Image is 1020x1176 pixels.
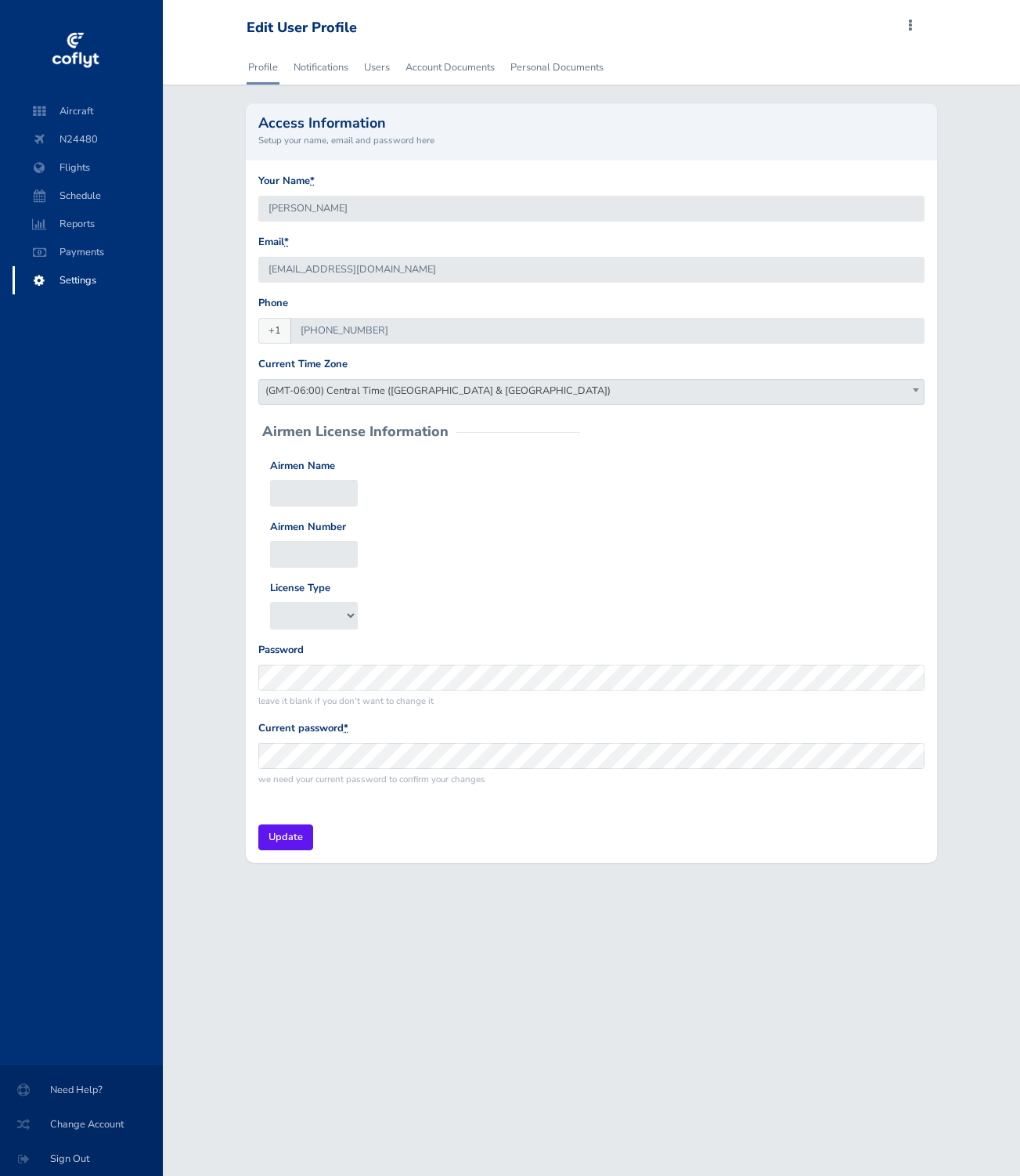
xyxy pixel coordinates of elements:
[258,356,348,373] label: Current Time Zone
[292,50,350,85] a: Notifications
[404,50,496,85] a: Account Documents
[258,173,315,189] label: Your Name
[258,295,288,312] label: Phone
[258,318,291,344] span: +1
[258,720,348,737] label: Current password
[49,27,101,74] img: coflyt logo
[258,234,289,251] label: Email
[28,182,147,210] span: Schedule
[19,1076,144,1104] span: Need Help?
[270,580,330,597] label: License Type
[19,1145,144,1173] span: Sign Out
[258,772,924,786] small: we need your current password to confirm your changes
[362,50,391,85] a: Users
[258,133,924,147] small: Setup your name, email and password here
[270,458,335,474] label: Airmen Name
[19,1110,144,1138] span: Change Account
[258,642,304,658] label: Password
[258,694,924,708] small: leave it blank if you don't want to change it
[28,97,147,125] span: Aircraft
[28,125,147,153] span: N24480
[28,238,147,266] span: Payments
[28,153,147,182] span: Flights
[258,824,313,850] input: Update
[284,235,289,249] abbr: required
[270,519,346,536] label: Airmen Number
[259,380,924,402] span: (GMT-06:00) Central Time (US & Canada)
[247,20,357,37] div: Edit User Profile
[28,210,147,238] span: Reports
[262,424,449,438] h2: Airmen License Information
[258,379,924,405] span: (GMT-06:00) Central Time (US & Canada)
[344,721,348,735] abbr: required
[310,174,315,188] abbr: required
[247,50,279,85] a: Profile
[258,116,924,130] h2: Access Information
[28,266,147,294] span: Settings
[509,50,605,85] a: Personal Documents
